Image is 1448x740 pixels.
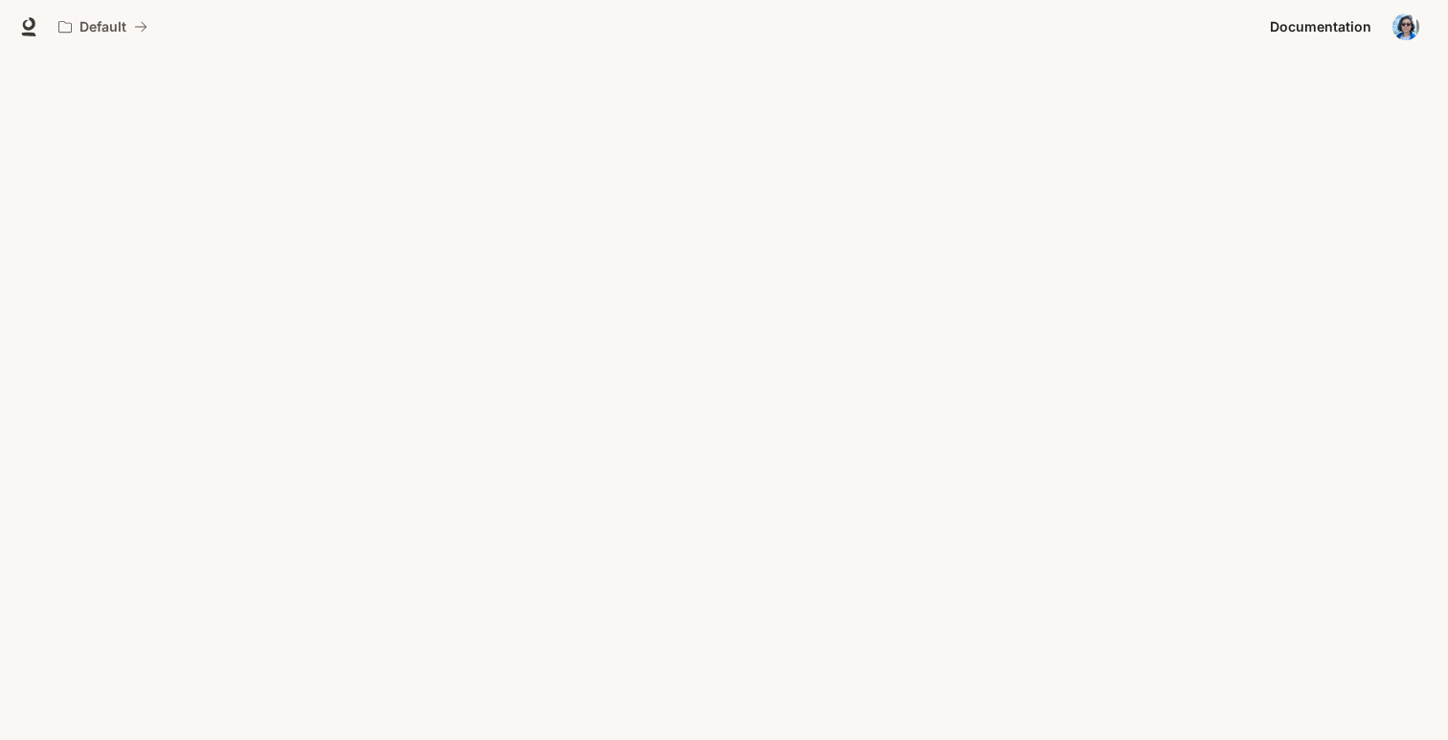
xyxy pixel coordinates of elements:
a: Documentation [1262,8,1379,46]
p: Default [79,19,126,35]
img: User avatar [1392,13,1419,40]
span: Documentation [1270,15,1371,39]
button: User avatar [1387,8,1425,46]
button: All workspaces [50,8,156,46]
